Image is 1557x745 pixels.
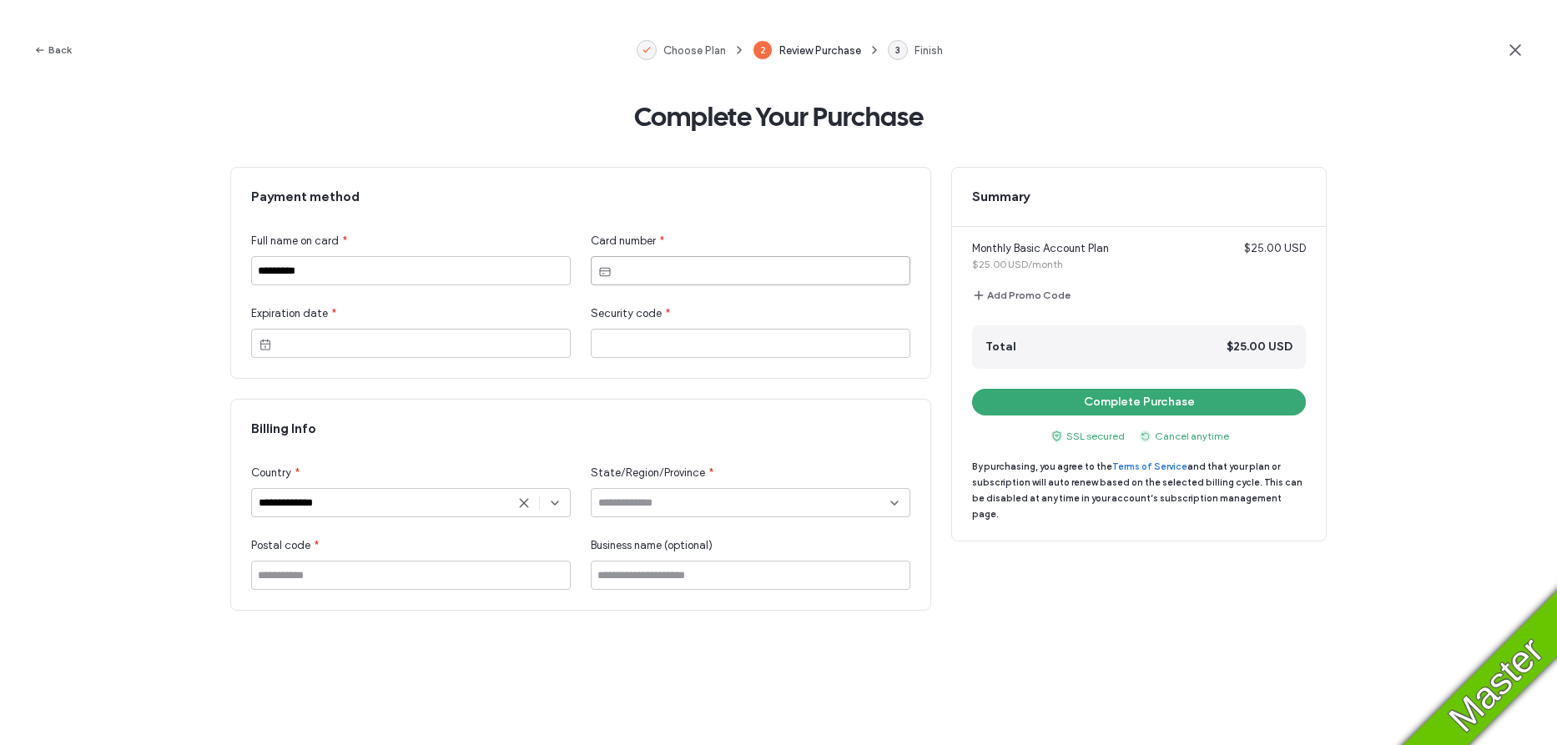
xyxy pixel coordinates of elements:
[972,285,1071,305] button: Add Promo Code
[591,465,705,481] span: State/Region/Province
[952,188,1326,206] span: Summary
[1050,429,1125,444] span: SSL secured
[251,465,291,481] span: Country
[251,305,328,322] span: Expiration date
[1227,339,1292,355] span: $25.00 USD
[618,264,903,279] iframe: Secure card number input frame
[1244,240,1306,257] span: $25.00 USD
[972,240,1224,257] span: Monthly Basic Account Plan
[972,389,1306,415] button: Complete Purchase
[598,337,903,351] iframe: Secure CVC input frame
[251,537,310,554] span: Postal code
[591,537,713,554] span: Business name (optional)
[251,188,910,206] span: Payment method
[591,233,656,249] span: Card number
[1112,461,1187,472] a: Terms of Service
[634,100,924,133] span: Complete Your Purchase
[1138,429,1229,444] span: Cancel anytime
[591,305,662,322] span: Security code
[663,44,726,57] span: Choose Plan
[972,461,1303,520] span: By purchasing, you agree to the and that your plan or subscription will auto renew based on the s...
[251,420,910,438] span: Billing Info
[972,257,1201,272] span: $25.00 USD/month
[985,339,1015,355] span: Total
[279,337,563,351] iframe: Secure expiration date input frame
[33,40,72,60] button: Back
[251,233,339,249] span: Full name on card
